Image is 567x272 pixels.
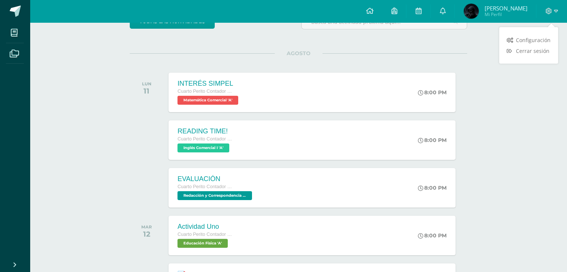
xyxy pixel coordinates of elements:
[484,4,527,12] span: [PERSON_NAME]
[177,127,233,135] div: READING TIME!
[275,50,322,57] span: AGOSTO
[177,184,233,189] span: Cuarto Perito Contador con Orientación en Computación
[177,239,228,248] span: Educación Física 'A'
[418,184,447,191] div: 8:00 PM
[177,136,233,142] span: Cuarto Perito Contador con Orientación en Computación
[499,35,558,45] a: Configuración
[142,81,151,86] div: LUN
[516,37,551,44] span: Configuración
[499,45,558,56] a: Cerrar sesión
[177,191,252,200] span: Redacción y Correspondencia Mercantil 'A'
[418,232,447,239] div: 8:00 PM
[418,89,447,96] div: 8:00 PM
[484,11,527,18] span: Mi Perfil
[418,137,447,143] div: 8:00 PM
[464,4,479,19] img: 0aa2905099387ff7446652f47b5fa437.png
[177,143,229,152] span: Inglés Comercial I 'A'
[516,47,549,54] span: Cerrar sesión
[177,80,240,88] div: INTERÉS SIMPEL
[142,86,151,95] div: 11
[141,230,152,238] div: 12
[141,224,152,230] div: MAR
[177,175,254,183] div: EVALUACIÓN
[177,96,238,105] span: Matemática Comercial 'A'
[177,232,233,237] span: Cuarto Perito Contador con Orientación en Computación
[177,89,233,94] span: Cuarto Perito Contador con Orientación en Computación
[177,223,233,231] div: Actividad Uno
